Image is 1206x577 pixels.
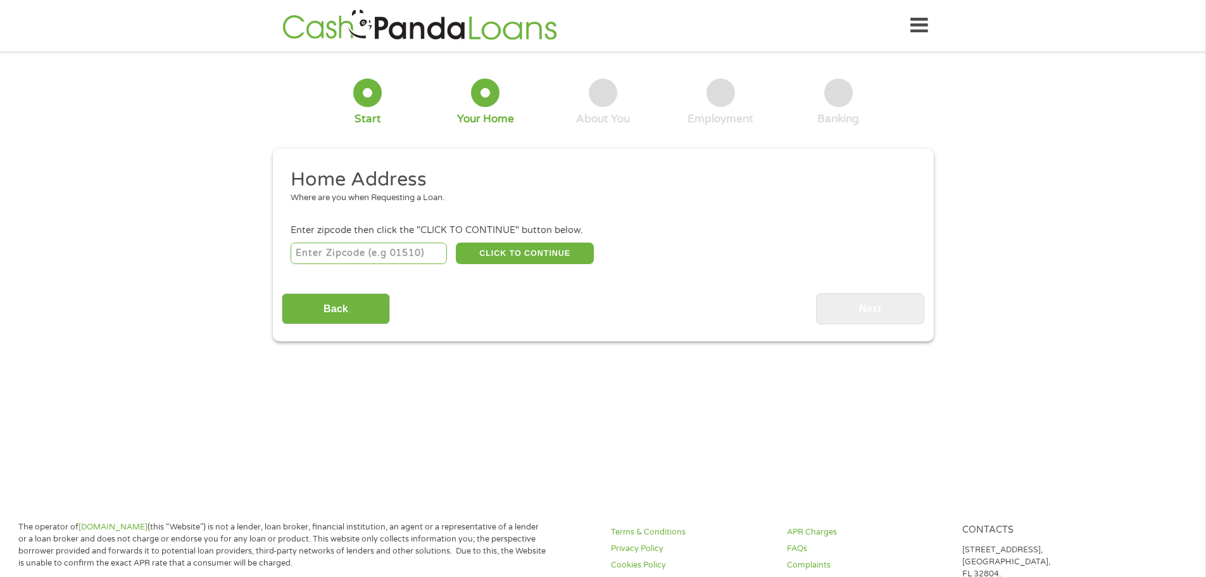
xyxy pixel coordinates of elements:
p: The operator of (this “Website”) is not a lender, loan broker, financial institution, an agent or... [18,521,546,569]
h2: Home Address [291,167,906,193]
a: FAQs [787,543,948,555]
div: About You [576,112,630,126]
div: Employment [688,112,753,126]
a: [DOMAIN_NAME] [79,522,148,532]
a: Complaints [787,559,948,571]
div: Start [355,112,381,126]
a: Terms & Conditions [611,526,772,538]
div: Where are you when Requesting a Loan. [291,192,906,205]
div: Your Home [457,112,514,126]
div: Banking [817,112,859,126]
button: CLICK TO CONTINUE [456,243,594,264]
a: APR Charges [787,526,948,538]
h4: Contacts [962,524,1123,536]
input: Enter Zipcode (e.g 01510) [291,243,447,264]
input: Back [282,293,390,324]
a: Privacy Policy [611,543,772,555]
img: GetLoanNow Logo [279,8,561,44]
div: Enter zipcode then click the "CLICK TO CONTINUE" button below. [291,224,915,238]
a: Cookies Policy [611,559,772,571]
input: Next [816,293,924,324]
